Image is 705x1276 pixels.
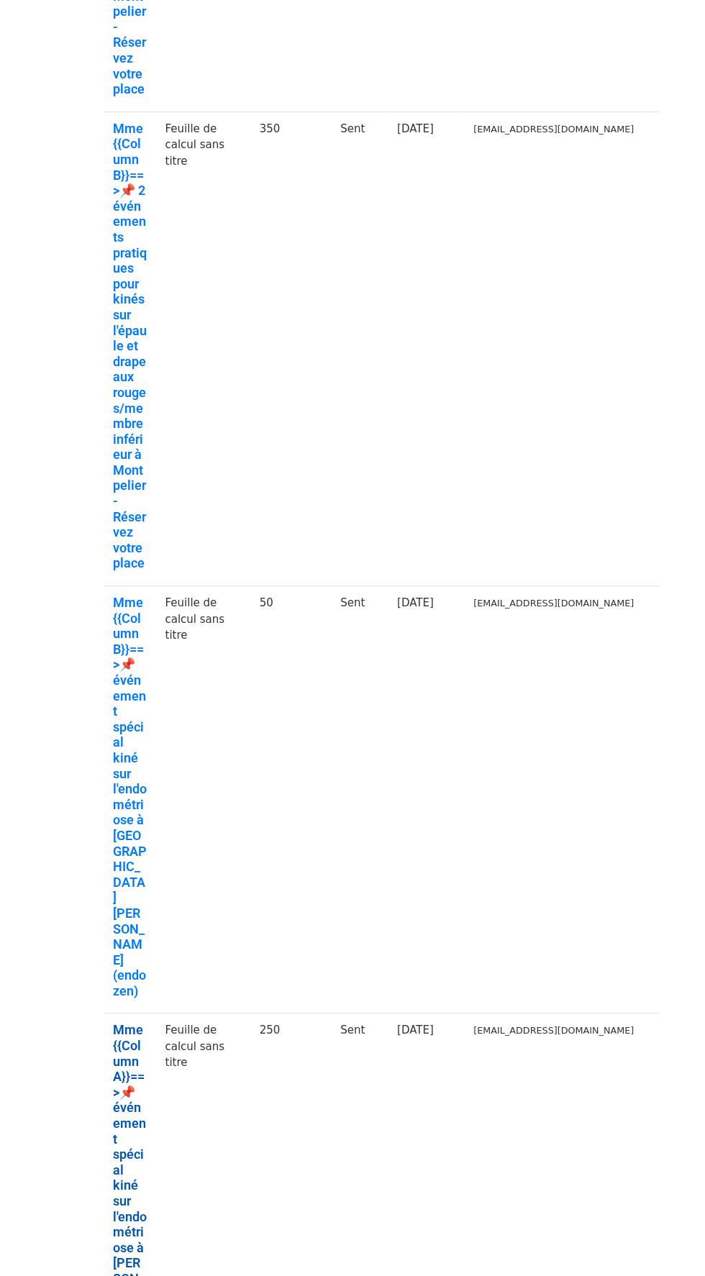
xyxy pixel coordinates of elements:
[397,596,434,609] a: [DATE]
[633,1207,705,1276] iframe: Chat Widget
[473,598,634,609] small: [EMAIL_ADDRESS][DOMAIN_NAME]
[251,111,332,585] td: 350
[633,1207,705,1276] div: Widget de chat
[397,122,434,135] a: [DATE]
[473,1025,634,1036] small: [EMAIL_ADDRESS][DOMAIN_NAME]
[113,121,147,571] a: Mme {{Column B}}==>📌 2 événements pratiques pour kinés sur l'épaule et drapeaux rouges/membre inf...
[156,586,250,1013] td: Feuille de calcul sans titre
[332,111,388,585] td: Sent
[113,595,147,998] a: Mme {{Column B}}==>📌événement spécial kiné sur l'endométriose à [GEOGRAPHIC_DATA][PERSON_NAME](en...
[251,586,332,1013] td: 50
[397,1024,434,1036] a: [DATE]
[156,111,250,585] td: Feuille de calcul sans titre
[332,586,388,1013] td: Sent
[473,124,634,135] small: [EMAIL_ADDRESS][DOMAIN_NAME]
